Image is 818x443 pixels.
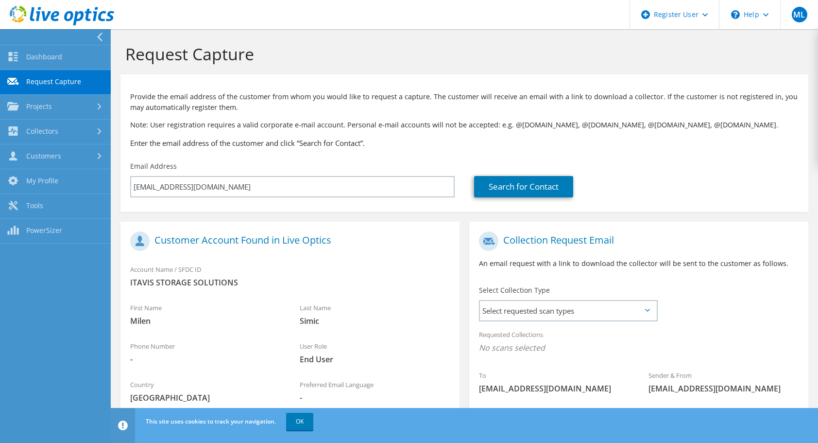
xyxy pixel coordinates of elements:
[479,342,799,353] span: No scans selected
[479,258,799,269] p: An email request with a link to download the collector will be sent to the customer as follows.
[130,277,450,288] span: ITAVIS STORAGE SOLUTIONS
[648,383,799,394] span: [EMAIL_ADDRESS][DOMAIN_NAME]
[290,374,460,408] div: Preferred Email Language
[479,383,629,394] span: [EMAIL_ADDRESS][DOMAIN_NAME]
[300,392,450,403] span: -
[469,324,808,360] div: Requested Collections
[731,10,740,19] svg: \n
[130,138,799,148] h3: Enter the email address of the customer and click “Search for Contact”.
[146,417,276,425] span: This site uses cookies to track your navigation.
[120,298,290,331] div: First Name
[130,91,799,113] p: Provide the email address of the customer from whom you would like to request a capture. The cust...
[469,404,808,437] div: CC & Reply To
[120,374,290,408] div: Country
[474,176,573,197] a: Search for Contact
[130,316,280,326] span: Milen
[300,316,450,326] span: Simic
[300,354,450,365] span: End User
[639,365,808,399] div: Sender & From
[130,392,280,403] span: [GEOGRAPHIC_DATA]
[130,354,280,365] span: -
[120,336,290,370] div: Phone Number
[130,231,445,251] h1: Customer Account Found in Live Optics
[792,7,807,22] span: ML
[479,231,794,251] h1: Collection Request Email
[479,285,550,295] label: Select Collection Type
[290,298,460,331] div: Last Name
[125,44,799,64] h1: Request Capture
[290,336,460,370] div: User Role
[469,365,639,399] div: To
[480,301,656,320] span: Select requested scan types
[286,413,313,430] a: OK
[130,120,799,130] p: Note: User registration requires a valid corporate e-mail account. Personal e-mail accounts will ...
[130,161,177,171] label: Email Address
[120,259,460,293] div: Account Name / SFDC ID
